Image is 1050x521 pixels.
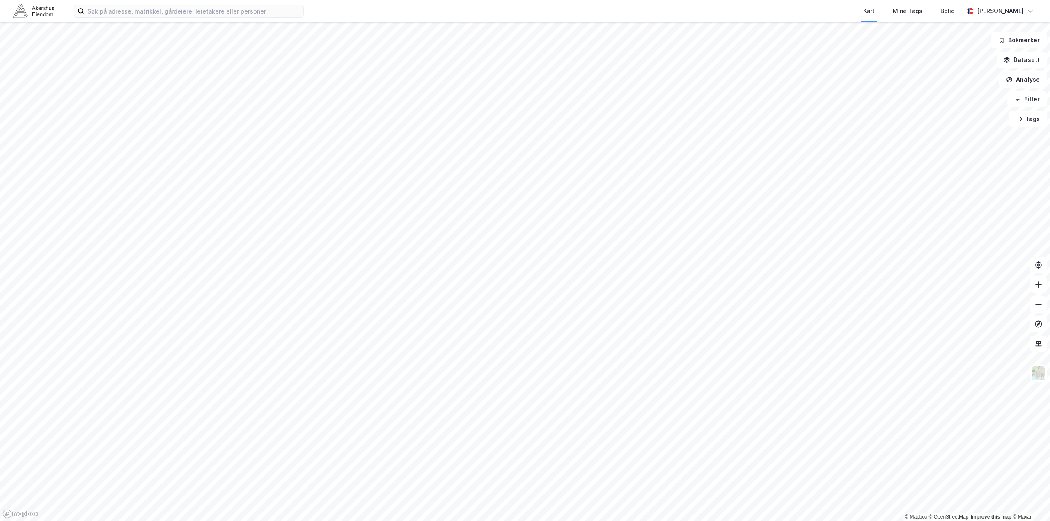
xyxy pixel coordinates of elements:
[999,71,1047,88] button: Analyse
[1009,482,1050,521] iframe: Chat Widget
[997,52,1047,68] button: Datasett
[1009,111,1047,127] button: Tags
[977,6,1024,16] div: [PERSON_NAME]
[991,32,1047,48] button: Bokmerker
[13,4,54,18] img: akershus-eiendom-logo.9091f326c980b4bce74ccdd9f866810c.svg
[1007,91,1047,107] button: Filter
[863,6,875,16] div: Kart
[905,514,927,520] a: Mapbox
[893,6,922,16] div: Mine Tags
[940,6,955,16] div: Bolig
[1031,366,1046,381] img: Z
[1009,482,1050,521] div: Kontrollprogram for chat
[84,5,303,17] input: Søk på adresse, matrikkel, gårdeiere, leietakere eller personer
[2,509,39,519] a: Mapbox homepage
[929,514,969,520] a: OpenStreetMap
[971,514,1011,520] a: Improve this map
